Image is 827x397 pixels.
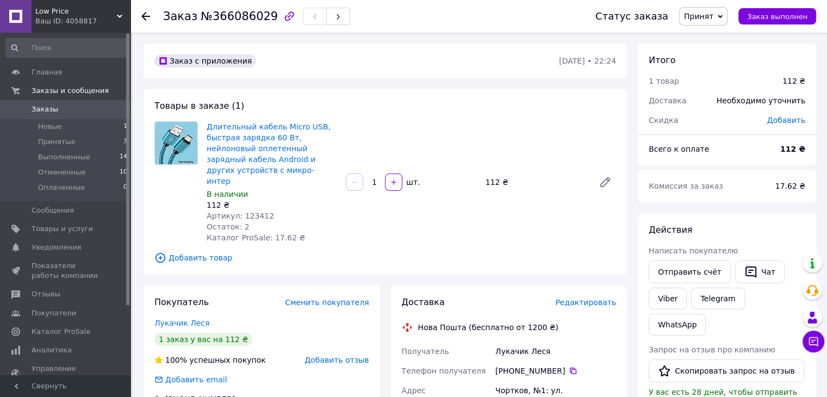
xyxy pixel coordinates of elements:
span: Уведомления [32,243,81,252]
span: 14 [120,152,127,162]
span: Остаток: 2 [207,222,250,231]
span: Товары в заказе (1) [154,101,244,111]
a: Лукачик Леся [154,319,209,327]
span: Отмененные [38,168,85,177]
img: Длительный кабель Micro USB, быстрая зарядка 60 Вт, нейлоновый оплетенный зарядный кабель Android... [155,122,197,164]
span: 1 товар [649,77,679,85]
span: Покупатели [32,308,76,318]
span: 10 [120,168,127,177]
div: Необходимо уточнить [710,89,812,113]
input: Поиск [5,38,128,58]
span: Добавить товар [154,252,616,264]
span: Получатель [402,347,449,356]
span: Добавить [767,116,805,125]
span: Скидка [649,116,678,125]
span: Каталог ProSale: 17.62 ₴ [207,233,305,242]
span: Главная [32,67,62,77]
button: Заказ выполнен [738,8,816,24]
div: Статус заказа [595,11,668,22]
div: [PHONE_NUMBER] [495,365,616,376]
span: Аналитика [32,345,72,355]
div: успешных покупок [154,355,266,365]
b: 112 ₴ [780,145,805,153]
span: Действия [649,225,692,235]
span: В наличии [207,190,248,199]
span: Сообщения [32,206,74,215]
span: Сменить покупателя [285,298,369,307]
button: Чат [735,260,785,283]
a: WhatsApp [649,314,706,336]
div: 112 ₴ [207,200,337,210]
div: 112 ₴ [481,175,590,190]
span: 3 [123,137,127,147]
span: №366086029 [201,10,278,23]
div: Заказ с приложения [154,54,256,67]
span: Товары и услуги [32,224,93,234]
span: Доставка [402,297,445,307]
span: Телефон получателя [402,367,486,375]
span: Каталог ProSale [32,327,90,337]
button: Скопировать запрос на отзыв [649,359,804,382]
span: 17.62 ₴ [775,182,805,190]
div: Ваш ID: 4058817 [35,16,130,26]
div: Добавить email [153,374,228,385]
button: Чат с покупателем [803,331,824,352]
span: Запрос на отзыв про компанию [649,345,775,354]
span: Редактировать [555,298,616,307]
span: Оплаченные [38,183,85,193]
span: Доставка [649,96,686,105]
div: 112 ₴ [782,76,805,86]
span: Всего к оплате [649,145,709,153]
a: Редактировать [594,171,616,193]
span: Выполненные [38,152,90,162]
a: Длительный кабель Micro USB, быстрая зарядка 60 Вт, нейлоновый оплетенный зарядный кабель Android... [207,122,331,185]
button: Отправить счёт [649,260,731,283]
div: Добавить email [164,374,228,385]
div: шт. [403,177,421,188]
span: Артикул: 123412 [207,212,274,220]
a: Telegram [691,288,744,309]
span: Итого [649,55,675,65]
span: 0 [123,183,127,193]
span: Управление сайтом [32,364,101,383]
div: Вернуться назад [141,11,150,22]
span: Low Price [35,7,117,16]
a: Viber [649,288,687,309]
span: 100% [165,356,187,364]
span: Отзывы [32,289,60,299]
div: Лукачик Леся [493,342,618,361]
span: Заказы [32,104,58,114]
span: Новые [38,122,62,132]
span: Показатели работы компании [32,261,101,281]
span: 1 [123,122,127,132]
span: Написать покупателю [649,246,738,255]
span: Покупатель [154,297,209,307]
span: Заказ [163,10,197,23]
span: Добавить отзыв [304,356,369,364]
span: Принят [684,12,713,21]
div: 1 заказ у вас на 112 ₴ [154,333,252,346]
time: [DATE] • 22:24 [559,57,616,65]
span: Принятые [38,137,76,147]
span: Заказ выполнен [747,13,807,21]
span: Комиссия за заказ [649,182,723,190]
span: Адрес [402,386,426,395]
div: Нова Пошта (бесплатно от 1200 ₴) [415,322,561,333]
span: Заказы и сообщения [32,86,109,96]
